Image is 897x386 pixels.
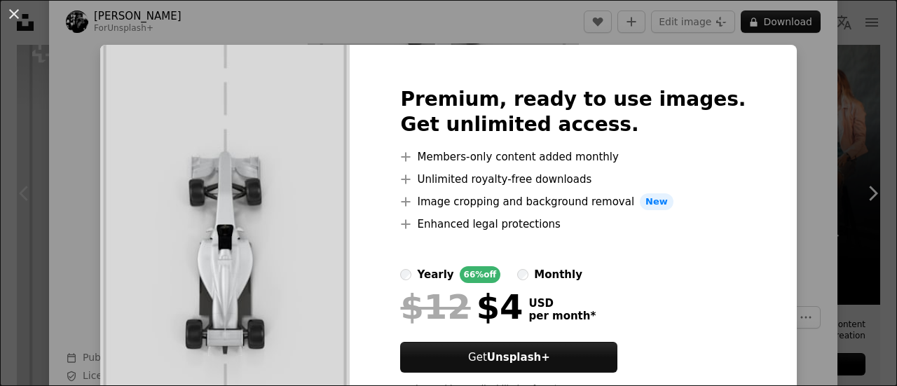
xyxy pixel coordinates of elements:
[460,266,501,283] div: 66% off
[487,351,550,364] strong: Unsplash+
[417,266,453,283] div: yearly
[400,87,746,137] h2: Premium, ready to use images. Get unlimited access.
[400,342,617,373] button: GetUnsplash+
[400,289,470,325] span: $12
[640,193,673,210] span: New
[534,266,582,283] div: monthly
[528,297,596,310] span: USD
[400,289,523,325] div: $4
[400,149,746,165] li: Members-only content added monthly
[400,269,411,280] input: yearly66%off
[517,269,528,280] input: monthly
[400,193,746,210] li: Image cropping and background removal
[528,310,596,322] span: per month *
[400,171,746,188] li: Unlimited royalty-free downloads
[400,216,746,233] li: Enhanced legal protections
